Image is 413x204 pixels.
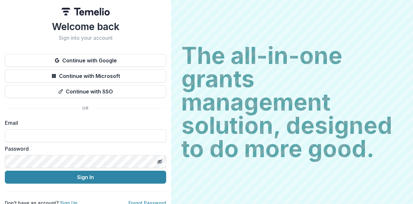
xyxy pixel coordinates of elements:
[5,145,162,153] label: Password
[5,35,166,41] h2: Sign into your account
[5,171,166,184] button: Sign In
[5,21,166,32] h1: Welcome back
[155,156,165,167] button: Toggle password visibility
[5,119,162,127] label: Email
[61,8,110,16] img: Temelio
[5,70,166,82] button: Continue with Microsoft
[5,54,166,67] button: Continue with Google
[5,85,166,98] button: Continue with SSO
